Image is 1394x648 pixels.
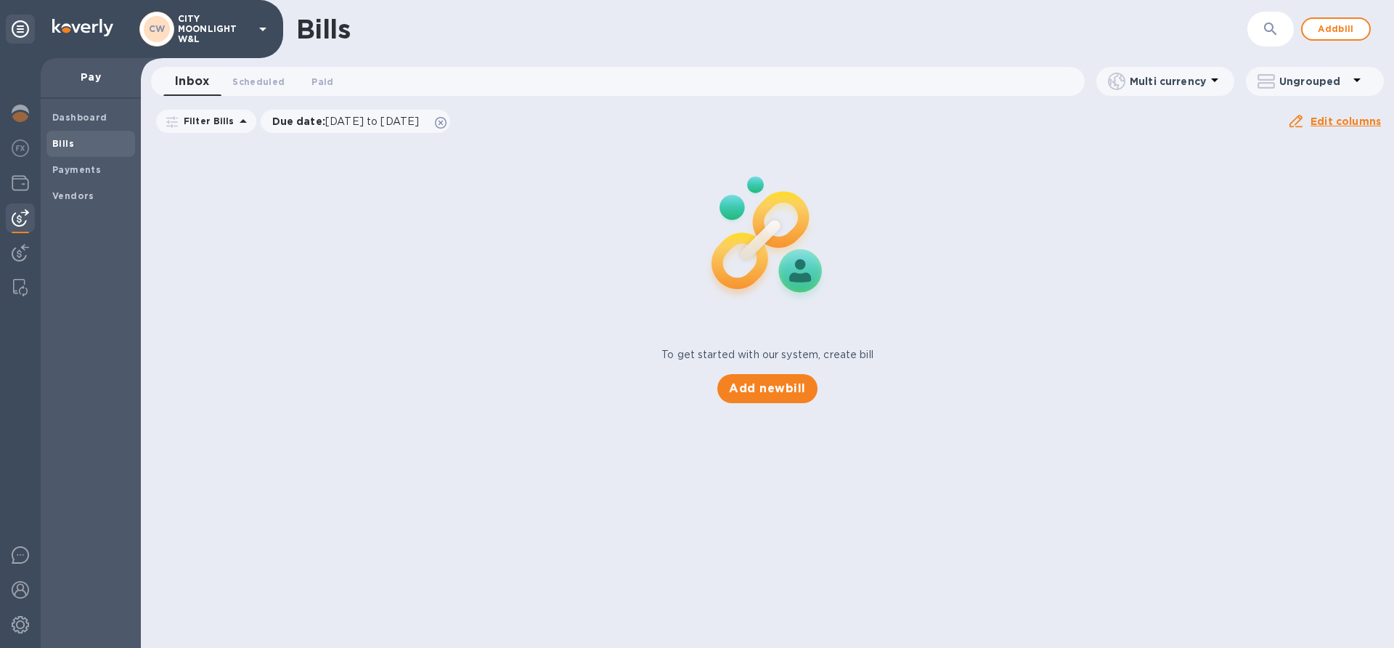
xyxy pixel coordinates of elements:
h1: Bills [296,14,350,44]
img: Wallets [12,174,29,192]
div: Due date:[DATE] to [DATE] [261,110,451,133]
img: Foreign exchange [12,139,29,157]
span: Add bill [1314,20,1358,38]
p: Filter Bills [178,115,235,127]
p: Ungrouped [1279,74,1348,89]
span: Add new bill [729,380,805,397]
img: Logo [52,19,113,36]
b: CW [149,23,166,34]
p: Due date : [272,114,427,129]
b: Vendors [52,190,94,201]
p: Pay [52,70,129,84]
b: Dashboard [52,112,107,123]
u: Edit columns [1311,116,1381,127]
p: Multi currency [1130,74,1206,89]
span: Inbox [175,71,209,92]
span: Paid [311,74,333,89]
p: To get started with our system, create bill [661,347,873,363]
button: Add newbill [717,374,817,403]
b: Payments [52,164,101,175]
div: Unpin categories [6,15,35,44]
span: [DATE] to [DATE] [325,116,419,127]
button: Addbill [1301,17,1371,41]
span: Scheduled [232,74,285,89]
b: Bills [52,138,74,149]
p: CITY MOONLIGHT W&L [178,14,250,44]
